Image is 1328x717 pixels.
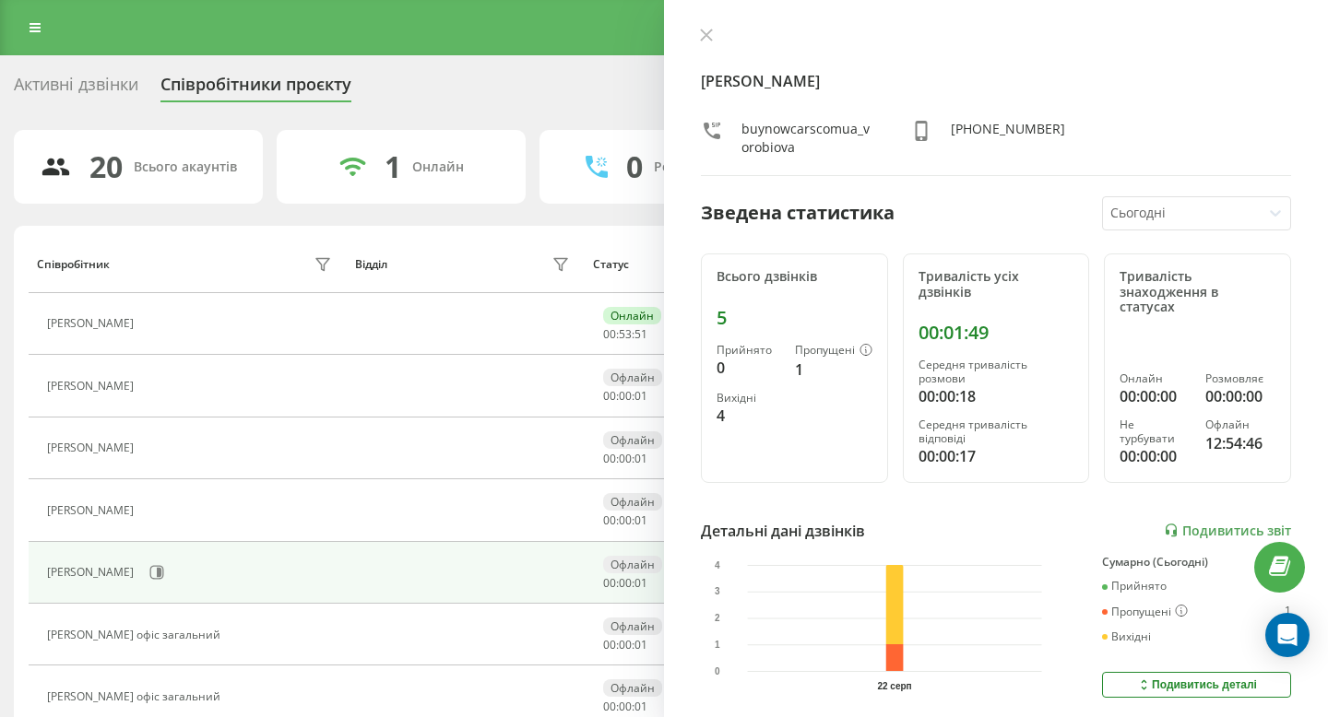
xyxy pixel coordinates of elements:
div: Не турбувати [1120,418,1190,445]
div: [PERSON_NAME] [47,380,138,393]
div: : : [603,700,647,713]
div: 00:00:18 [919,385,1074,407]
div: 0 [626,149,643,184]
div: [PERSON_NAME] [47,441,138,454]
span: 00 [603,699,616,714]
div: Офлайн [603,369,662,386]
span: 00 [603,326,616,342]
div: [PERSON_NAME] [47,317,138,330]
text: 1 [715,640,720,650]
div: Офлайн [1205,418,1275,431]
div: Розмовляють [654,159,743,175]
a: Подивитись звіт [1164,523,1291,538]
div: : : [603,514,647,527]
div: Тривалість знаходження в статусах [1120,269,1275,315]
button: Подивитись деталі [1102,672,1291,698]
span: 01 [634,699,647,714]
text: 22 серп [877,681,911,691]
div: Прийнято [717,344,780,357]
div: Середня тривалість розмови [919,358,1074,385]
div: [PHONE_NUMBER] [951,120,1065,157]
div: 0 [717,357,780,379]
div: Статус [593,258,629,271]
text: 4 [715,560,720,570]
div: : : [603,577,647,590]
div: [PERSON_NAME] [47,504,138,517]
div: 1 [385,149,401,184]
div: Прийнято [1102,580,1167,593]
span: 00 [603,451,616,466]
div: Онлайн [1120,372,1190,385]
span: 00 [619,451,632,466]
div: Онлайн [412,159,464,175]
h4: [PERSON_NAME] [701,70,1291,92]
div: Open Intercom Messenger [1265,613,1310,657]
span: 00 [619,512,632,528]
div: Співробітник [37,258,110,271]
span: 00 [619,388,632,404]
div: [PERSON_NAME] [47,566,138,579]
div: 00:00:00 [1205,385,1275,407]
div: : : [603,328,647,341]
div: 20 [89,149,123,184]
div: Відділ [355,258,387,271]
div: 1 [1285,605,1291,619]
div: Середня тривалість відповіді [919,418,1074,445]
span: 53 [619,326,632,342]
div: Активні дзвінки [14,75,138,103]
text: 3 [715,586,720,596]
div: : : [603,390,647,403]
span: 00 [619,637,632,652]
div: buynowcarscomua_vorobiova [741,120,873,157]
div: Офлайн [603,679,662,697]
span: 01 [634,388,647,404]
div: Зведена статистика [701,199,895,227]
div: Офлайн [603,493,662,511]
div: [PERSON_NAME] офіс загальний [47,690,225,703]
div: Пропущені [1102,605,1188,619]
div: Пропущені [795,344,872,358]
div: 5 [717,307,872,329]
div: 00:00:00 [1120,445,1190,467]
div: Офлайн [603,431,662,449]
span: 01 [634,637,647,652]
div: Детальні дані дзвінків [701,520,865,542]
div: Онлайн [603,307,661,324]
span: 01 [634,575,647,591]
div: 12:54:46 [1205,432,1275,454]
div: Вихідні [1102,630,1151,643]
span: 01 [634,512,647,528]
div: Подивитись деталі [1136,677,1257,692]
span: 00 [603,512,616,528]
div: Офлайн [603,617,662,635]
div: 1 [795,358,872,381]
div: Розмовляє [1205,372,1275,385]
div: Співробітники проєкту [160,75,351,103]
div: 00:00:00 [1120,385,1190,407]
span: 00 [603,637,616,652]
div: Всього акаунтів [134,159,237,175]
div: : : [603,453,647,465]
div: 00:00:17 [919,445,1074,467]
div: 4 [717,405,780,427]
div: Вихідні [717,392,780,405]
div: 00:01:49 [919,322,1074,344]
span: 00 [619,575,632,591]
div: Тривалість усіх дзвінків [919,269,1074,300]
span: 01 [634,451,647,466]
div: 0 [1285,580,1291,593]
div: Сумарно (Сьогодні) [1102,556,1291,569]
span: 51 [634,326,647,342]
span: 00 [603,575,616,591]
text: 2 [715,613,720,623]
div: [PERSON_NAME] офіс загальний [47,629,225,641]
span: 00 [619,699,632,714]
div: Офлайн [603,556,662,573]
div: Всього дзвінків [717,269,872,285]
div: : : [603,639,647,652]
span: 00 [603,388,616,404]
text: 0 [715,666,720,676]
